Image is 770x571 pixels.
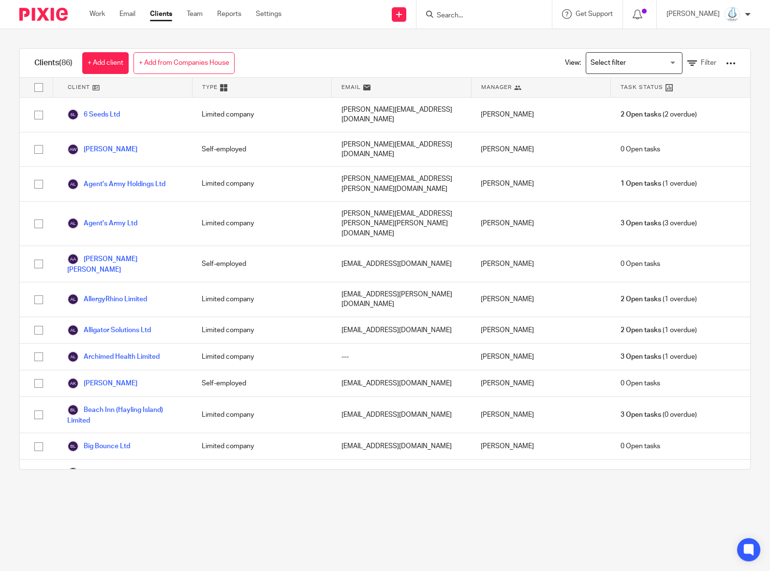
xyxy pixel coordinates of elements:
[621,352,661,362] span: 3 Open tasks
[67,351,160,363] a: Archimed Health Limited
[471,460,610,486] div: [PERSON_NAME]
[59,59,73,67] span: (86)
[332,370,471,396] div: [EMAIL_ADDRESS][DOMAIN_NAME]
[621,219,661,228] span: 3 Open tasks
[621,294,661,304] span: 2 Open tasks
[332,246,471,282] div: [EMAIL_ADDRESS][DOMAIN_NAME]
[666,9,720,19] p: [PERSON_NAME]
[621,294,697,304] span: (1 overdue)
[471,370,610,396] div: [PERSON_NAME]
[67,440,130,452] a: Big Bounce Ltd
[550,49,736,77] div: View:
[587,55,677,72] input: Search for option
[19,8,68,21] img: Pixie
[192,282,331,317] div: Limited company
[621,219,697,228] span: (3 overdue)
[332,397,471,433] div: [EMAIL_ADDRESS][DOMAIN_NAME]
[192,167,331,201] div: Limited company
[481,83,512,91] span: Manager
[332,460,471,486] div: [EMAIL_ADDRESS][DOMAIN_NAME]
[133,52,235,74] a: + Add from Companies House
[68,83,90,91] span: Client
[192,98,331,132] div: Limited company
[256,9,281,19] a: Settings
[89,9,105,19] a: Work
[67,378,137,389] a: [PERSON_NAME]
[67,293,147,305] a: AllergyRhino Limited
[67,253,182,275] a: [PERSON_NAME] [PERSON_NAME]
[67,144,137,155] a: [PERSON_NAME]
[332,167,471,201] div: [PERSON_NAME][EMAIL_ADDRESS][PERSON_NAME][DOMAIN_NAME]
[621,468,697,478] span: (2 overdue)
[67,218,79,229] img: svg%3E
[621,110,661,119] span: 2 Open tasks
[332,344,471,370] div: ---
[471,98,610,132] div: [PERSON_NAME]
[67,109,120,120] a: 6 Seeds Ltd
[576,11,613,17] span: Get Support
[621,441,660,451] span: 0 Open tasks
[34,58,73,68] h1: Clients
[67,293,79,305] img: svg%3E
[67,440,79,452] img: svg%3E
[621,410,697,420] span: (0 overdue)
[67,144,79,155] img: svg%3E
[119,9,135,19] a: Email
[471,132,610,167] div: [PERSON_NAME]
[192,433,331,459] div: Limited company
[621,179,661,189] span: 1 Open tasks
[192,317,331,343] div: Limited company
[621,410,661,420] span: 3 Open tasks
[67,109,79,120] img: svg%3E
[67,218,137,229] a: Agent's Army Ltd
[621,325,697,335] span: (1 overdue)
[192,460,331,486] div: Limited company
[67,467,79,479] img: svg%3E
[621,379,660,388] span: 0 Open tasks
[332,132,471,167] div: [PERSON_NAME][EMAIL_ADDRESS][DOMAIN_NAME]
[471,202,610,246] div: [PERSON_NAME]
[332,317,471,343] div: [EMAIL_ADDRESS][DOMAIN_NAME]
[82,52,129,74] a: + Add client
[67,324,151,336] a: Alligator Solutions Ltd
[67,378,79,389] img: svg%3E
[471,397,610,433] div: [PERSON_NAME]
[202,83,218,91] span: Type
[621,352,697,362] span: (1 overdue)
[471,246,610,282] div: [PERSON_NAME]
[67,178,79,190] img: svg%3E
[332,202,471,246] div: [PERSON_NAME][EMAIL_ADDRESS][PERSON_NAME][PERSON_NAME][DOMAIN_NAME]
[67,404,182,425] a: Beach Inn (Hayling Island) Limited
[67,351,79,363] img: svg%3E
[621,110,697,119] span: (2 overdue)
[192,246,331,282] div: Self-employed
[471,317,610,343] div: [PERSON_NAME]
[621,83,663,91] span: Task Status
[67,467,154,479] a: Big Sky Games Limited
[621,179,697,189] span: (1 overdue)
[67,404,79,416] img: svg%3E
[332,433,471,459] div: [EMAIL_ADDRESS][DOMAIN_NAME]
[192,370,331,396] div: Self-employed
[341,83,361,91] span: Email
[471,282,610,317] div: [PERSON_NAME]
[332,98,471,132] div: [PERSON_NAME][EMAIL_ADDRESS][DOMAIN_NAME]
[150,9,172,19] a: Clients
[30,78,48,97] input: Select all
[621,325,661,335] span: 2 Open tasks
[471,167,610,201] div: [PERSON_NAME]
[192,397,331,433] div: Limited company
[332,282,471,317] div: [EMAIL_ADDRESS][PERSON_NAME][DOMAIN_NAME]
[436,12,523,20] input: Search
[621,145,660,154] span: 0 Open tasks
[67,253,79,265] img: svg%3E
[187,9,203,19] a: Team
[621,468,661,478] span: 3 Open tasks
[67,178,165,190] a: Agent's Army Holdings Ltd
[217,9,241,19] a: Reports
[701,59,716,66] span: Filter
[725,7,740,22] img: Logo_PNG.png
[471,344,610,370] div: [PERSON_NAME]
[192,344,331,370] div: Limited company
[471,433,610,459] div: [PERSON_NAME]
